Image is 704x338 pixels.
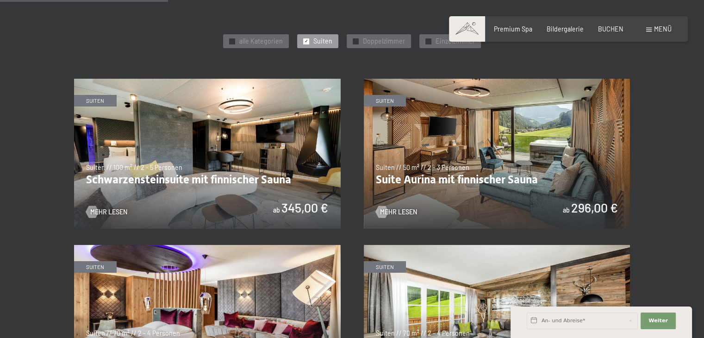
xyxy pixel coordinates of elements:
[598,25,623,33] a: BUCHEN
[239,37,283,46] span: alle Kategorien
[511,297,545,303] span: Schnellanfrage
[648,317,668,325] span: Weiter
[364,245,630,250] a: Chaletsuite mit Bio-Sauna
[364,79,630,84] a: Suite Aurina mit finnischer Sauna
[427,38,430,44] span: ✓
[354,38,358,44] span: ✓
[380,207,417,217] span: Mehr Lesen
[494,25,532,33] a: Premium Spa
[436,37,475,46] span: Einzelzimmer
[74,245,341,250] a: Romantic Suite mit Bio-Sauna
[231,38,234,44] span: ✓
[376,207,417,217] a: Mehr Lesen
[313,37,332,46] span: Suiten
[641,313,676,329] button: Weiter
[547,25,584,33] a: Bildergalerie
[90,207,127,217] span: Mehr Lesen
[363,37,405,46] span: Doppelzimmer
[305,38,308,44] span: ✓
[74,79,341,229] img: Schwarzensteinsuite mit finnischer Sauna
[74,79,341,84] a: Schwarzensteinsuite mit finnischer Sauna
[654,25,672,33] span: Menü
[86,207,127,217] a: Mehr Lesen
[364,79,630,229] img: Suite Aurina mit finnischer Sauna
